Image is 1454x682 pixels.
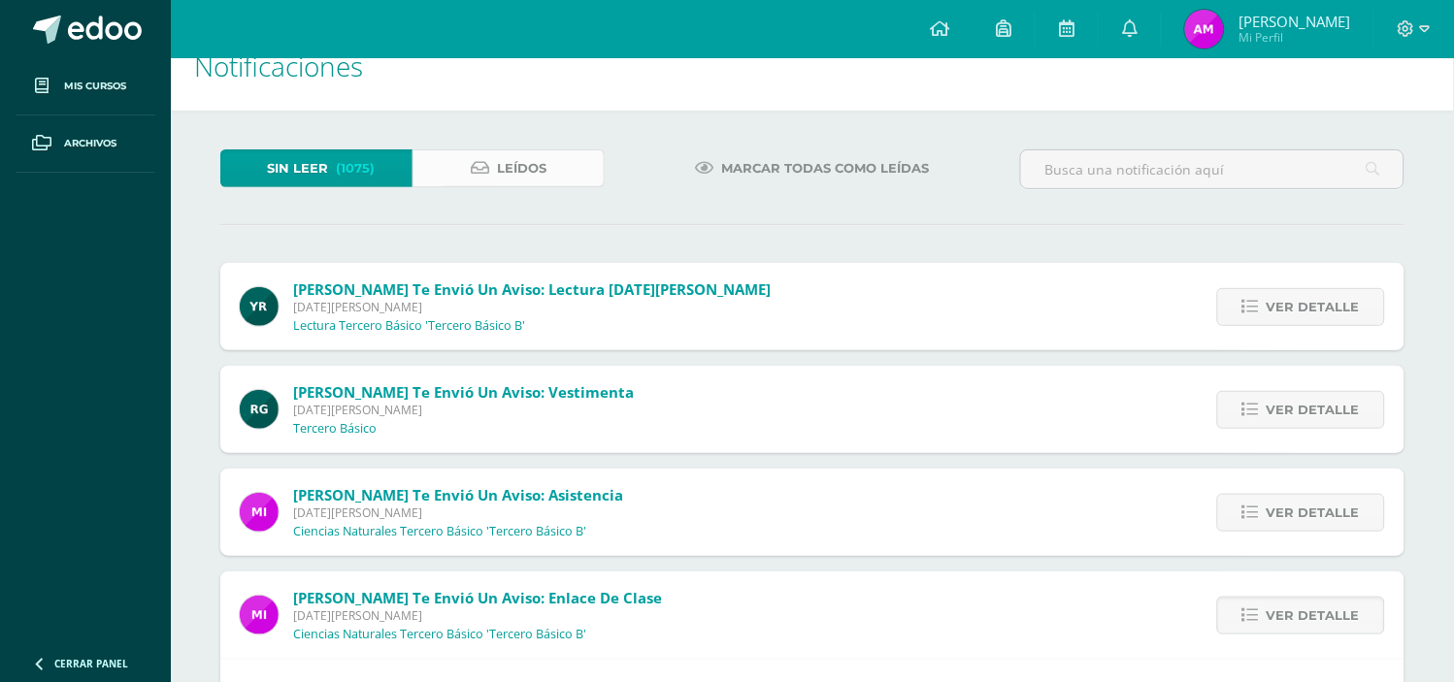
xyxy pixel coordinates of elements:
[240,493,279,532] img: e71b507b6b1ebf6fbe7886fc31de659d.png
[240,287,279,326] img: 765d7ba1372dfe42393184f37ff644ec.png
[16,115,155,173] a: Archivos
[672,149,954,187] a: Marcar todas como leídas
[1239,12,1350,31] span: [PERSON_NAME]
[293,607,662,624] span: [DATE][PERSON_NAME]
[413,149,605,187] a: Leídos
[240,390,279,429] img: 24ef3269677dd7dd963c57b86ff4a022.png
[293,279,771,299] span: [PERSON_NAME] te envió un aviso: Lectura [DATE][PERSON_NAME]
[293,382,634,402] span: [PERSON_NAME] te envió un aviso: Vestimenta
[293,318,525,334] p: Lectura Tercero Básico 'Tercero Básico B'
[64,136,116,151] span: Archivos
[293,299,771,315] span: [DATE][PERSON_NAME]
[293,504,623,521] span: [DATE][PERSON_NAME]
[16,58,155,115] a: Mis cursos
[1267,392,1360,428] span: Ver detalle
[1267,598,1360,633] span: Ver detalle
[267,150,328,186] span: Sin leer
[194,48,363,84] span: Notificaciones
[1239,29,1350,46] span: Mi Perfil
[336,150,375,186] span: (1075)
[293,402,634,418] span: [DATE][PERSON_NAME]
[722,150,930,186] span: Marcar todas como leídas
[497,150,546,186] span: Leídos
[220,149,413,187] a: Sin leer(1075)
[293,421,377,437] p: Tercero Básico
[293,627,586,642] p: Ciencias Naturales Tercero Básico 'Tercero Básico B'
[240,596,279,634] img: e71b507b6b1ebf6fbe7886fc31de659d.png
[293,485,623,504] span: [PERSON_NAME] te envió un aviso: Asistencia
[293,588,662,607] span: [PERSON_NAME] te envió un aviso: Enlace de clase
[54,657,128,670] span: Cerrar panel
[1021,150,1404,188] input: Busca una notificación aquí
[293,524,586,539] p: Ciencias Naturales Tercero Básico 'Tercero Básico B'
[1267,289,1360,325] span: Ver detalle
[64,79,126,94] span: Mis cursos
[1267,495,1360,531] span: Ver detalle
[1185,10,1224,49] img: 2098b6123ea5d2ab9f9b45d09ea414fd.png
